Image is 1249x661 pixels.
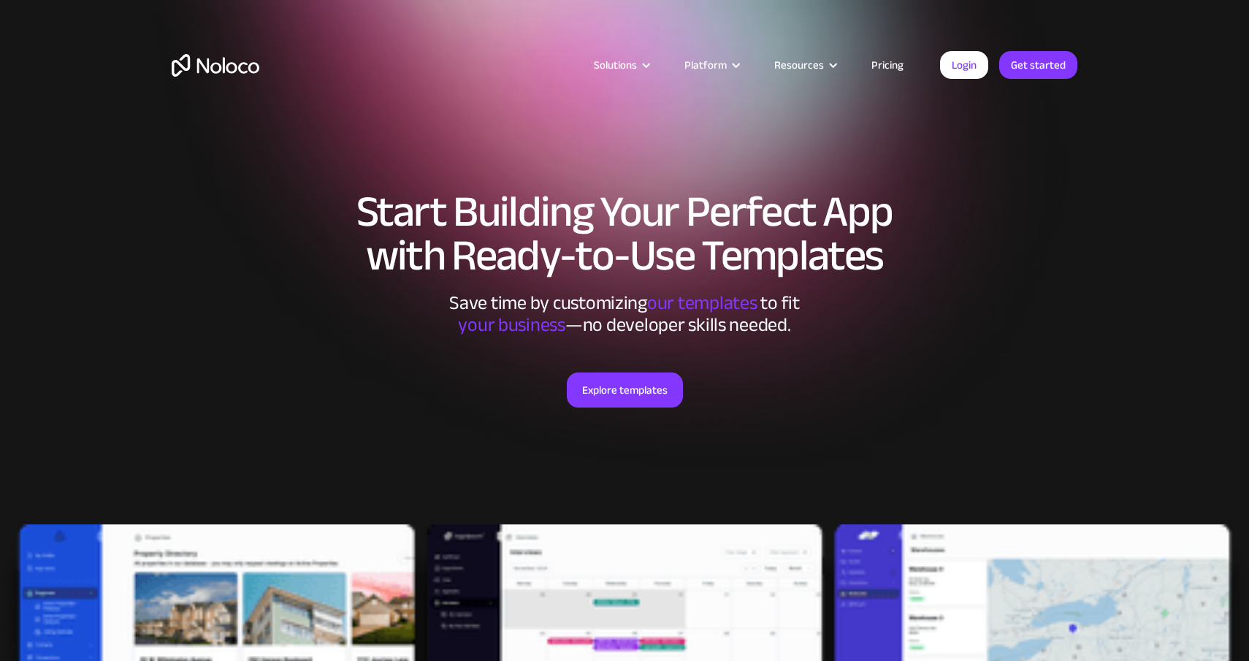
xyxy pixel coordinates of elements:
[567,372,683,408] a: Explore templates
[666,56,756,74] div: Platform
[647,285,757,321] span: our templates
[172,190,1077,278] h1: Start Building Your Perfect App with Ready-to-Use Templates
[853,56,922,74] a: Pricing
[774,56,824,74] div: Resources
[594,56,637,74] div: Solutions
[458,307,565,343] span: your business
[576,56,666,74] div: Solutions
[172,54,259,77] a: home
[684,56,727,74] div: Platform
[940,51,988,79] a: Login
[999,51,1077,79] a: Get started
[756,56,853,74] div: Resources
[405,292,844,336] div: Save time by customizing to fit ‍ —no developer skills needed.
